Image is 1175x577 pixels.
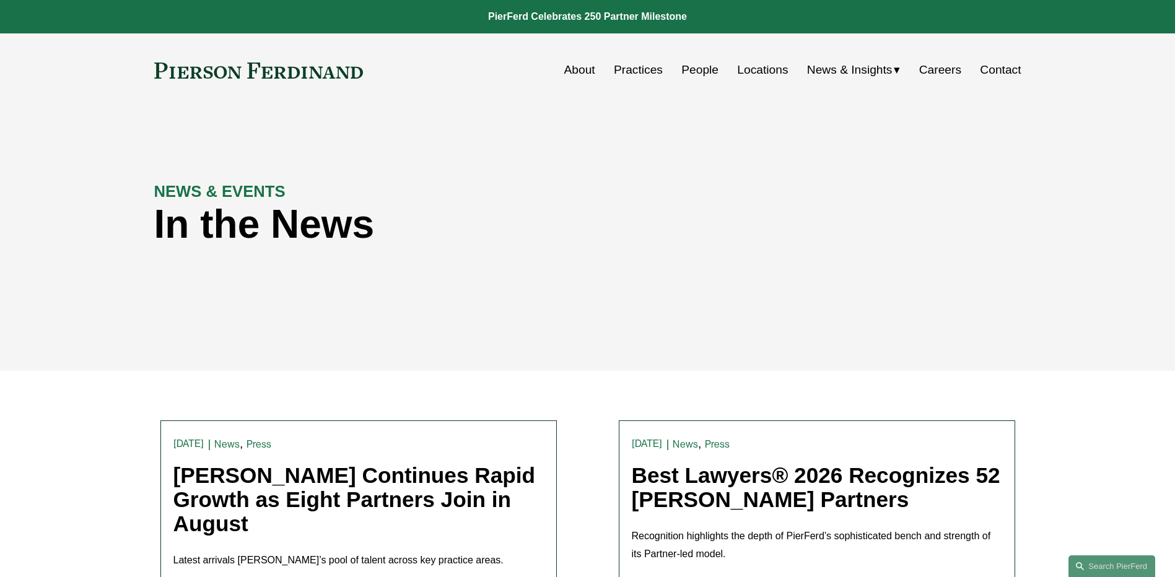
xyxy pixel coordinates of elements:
[980,58,1021,82] a: Contact
[154,183,286,200] strong: NEWS & EVENTS
[807,59,893,81] span: News & Insights
[614,58,663,82] a: Practices
[247,438,272,450] a: Press
[564,58,595,82] a: About
[632,439,663,449] time: [DATE]
[214,438,240,450] a: News
[705,438,730,450] a: Press
[632,527,1002,563] p: Recognition highlights the depth of PierFerd’s sophisticated bench and strength of its Partner-le...
[173,439,204,449] time: [DATE]
[154,202,805,247] h1: In the News
[632,463,1000,511] a: Best Lawyers® 2026 Recognizes 52 [PERSON_NAME] Partners
[173,552,544,570] p: Latest arrivals [PERSON_NAME]’s pool of talent across key practice areas.
[681,58,719,82] a: People
[1068,555,1155,577] a: Search this site
[240,437,243,450] span: ,
[919,58,961,82] a: Careers
[673,438,698,450] a: News
[807,58,901,82] a: folder dropdown
[173,463,536,535] a: [PERSON_NAME] Continues Rapid Growth as Eight Partners Join in August
[698,437,701,450] span: ,
[737,58,788,82] a: Locations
